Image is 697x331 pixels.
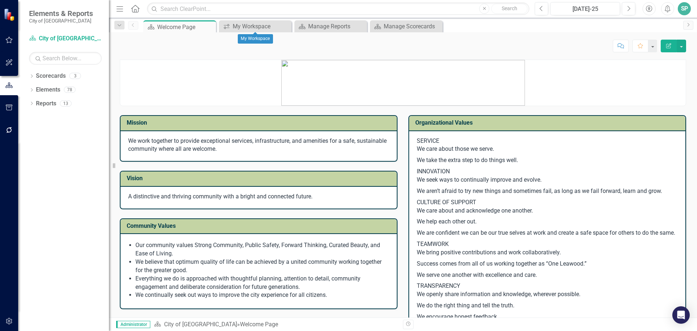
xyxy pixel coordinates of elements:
[116,321,150,328] span: Administrator
[233,22,290,31] div: My Workspace
[147,3,529,15] input: Search ClearPoint...
[164,321,237,328] a: City of [GEOGRAPHIC_DATA]
[417,300,678,311] p: We do the right thing and tell the truth.
[135,241,389,258] p: Our community values Strong Community, Public Safety, Forward Thinking, Curated Beauty, and Ease ...
[128,137,389,154] p: We work together to provide exceptional services, infrastructure, and amenities for a safe, susta...
[240,321,278,328] div: Welcome Page
[4,8,16,21] img: ClearPoint Strategy
[135,258,389,275] p: We believe that optimum quality of life can be achieved by a united community working together fo...
[417,311,678,323] p: We encourage honest feedback.
[127,223,393,229] h3: Community Values
[417,137,678,155] p: SERVICE We care about those we serve.
[550,2,620,15] button: [DATE]-25
[69,73,81,79] div: 3
[60,100,72,106] div: 13
[238,34,273,44] div: My Workspace
[135,291,389,299] p: We continually seek out ways to improve the city experience for all citizens.
[417,280,678,300] p: TRANSPARENCY We openly share information and knowledge, wherever possible.
[672,306,690,324] div: Open Intercom Messenger
[384,22,441,31] div: Manage Scorecards
[417,270,678,281] p: We serve one another with excellence and care.
[417,155,678,166] p: We take the extra step to do things well.
[417,258,678,270] p: Success comes from all of us working together as “One Leawood.”
[221,22,290,31] a: My Workspace
[128,193,389,201] p: A distinctive and thriving community with a bright and connected future.
[36,100,56,108] a: Reports
[29,35,102,43] a: City of [GEOGRAPHIC_DATA]
[296,22,365,31] a: Manage Reports
[127,175,393,182] h3: Vision
[553,5,617,13] div: [DATE]-25
[135,275,389,291] p: Everything we do is approached with thoughtful planning, attention to detail, community engagemen...
[417,227,678,239] p: We are confident we can be our true selves at work and create a safe space for others to do the s...
[127,120,393,126] h3: Mission
[36,86,60,94] a: Elements
[491,4,527,14] button: Search
[154,320,398,329] div: »
[29,18,93,24] small: City of [GEOGRAPHIC_DATA]
[417,197,678,217] p: CULTURE OF SUPPORT We care about and acknowledge one another.
[36,72,66,80] a: Scorecards
[308,22,365,31] div: Manage Reports
[415,120,682,126] h3: Organizational Values
[417,216,678,227] p: We help each other out.
[64,87,76,93] div: 78
[29,9,93,18] span: Elements & Reports
[372,22,441,31] a: Manage Scorecards
[417,166,678,186] p: INNOVATION We seek ways to continually improve and evolve.
[417,186,678,197] p: We aren’t afraid to try new things and sometimes fail, as long as we fail forward, learn and grow.
[678,2,691,15] button: SP
[157,23,214,32] div: Welcome Page
[502,5,517,11] span: Search
[417,239,678,258] p: TEAMWORK We bring positive contributions and work collaboratively.
[29,52,102,65] input: Search Below...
